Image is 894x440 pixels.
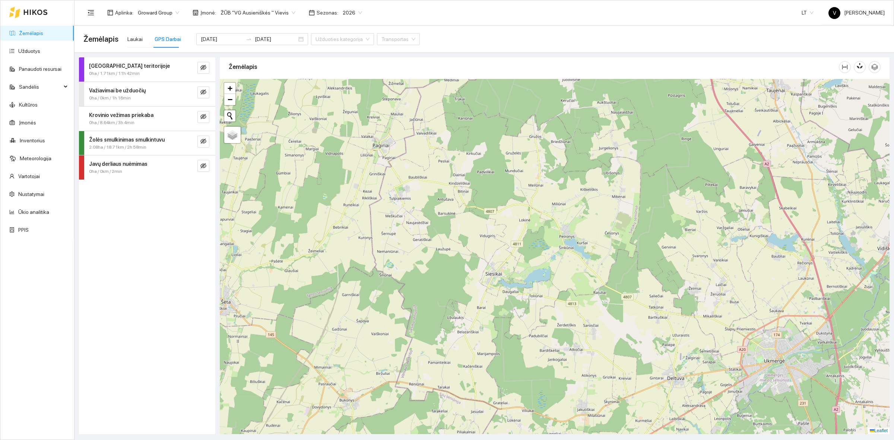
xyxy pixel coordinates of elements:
a: PPIS [18,227,29,233]
a: Ūkio analitika [18,209,49,215]
a: Meteorologija [20,155,51,161]
strong: Javų derliaus nuėmimas [89,161,148,167]
span: to [246,36,252,42]
button: eye-invisible [197,86,209,98]
span: 0ha / 0km / 1h 16min [89,95,131,102]
strong: [GEOGRAPHIC_DATA] teritorijoje [89,63,170,69]
a: Zoom out [224,94,235,105]
div: GPS Darbai [155,35,181,43]
button: eye-invisible [197,111,209,123]
span: column-width [839,64,850,70]
span: ŽŪB "VG Ausieniškės " Vievis [221,7,295,18]
div: Javų derliaus nuėmimas0ha / 0km / 2mineye-invisible [79,155,215,180]
a: Zoom in [224,83,235,94]
span: Įmonė : [200,9,216,17]
span: eye-invisible [200,163,206,170]
span: eye-invisible [200,114,206,121]
span: 0ha / 0km / 2min [89,168,122,175]
span: + [228,83,232,93]
span: V [833,7,836,19]
button: eye-invisible [197,136,209,148]
div: Krovinio vežimas priekaba0ha / 8.64km / 3h 4mineye-invisible [79,107,215,131]
span: Aplinka : [115,9,133,17]
button: eye-invisible [197,62,209,74]
span: LT [802,7,814,18]
a: Panaudoti resursai [19,66,61,72]
strong: Važiavimai be užduočių [89,88,146,94]
a: Nustatymai [18,191,44,197]
span: 2.08ha / 18.71km / 2h 58min [89,144,146,151]
span: swap-right [246,36,252,42]
span: shop [193,10,199,16]
div: Važiavimai be užduočių0ha / 0km / 1h 16mineye-invisible [79,82,215,106]
a: Užduotys [18,48,40,54]
span: 2026 [343,7,362,18]
div: Žolės smulkinimas smulkintuvu2.08ha / 18.71km / 2h 58mineye-invisible [79,131,215,155]
span: eye-invisible [200,89,206,96]
span: eye-invisible [200,138,206,145]
span: [PERSON_NAME] [828,10,885,16]
input: Pabaigos data [255,35,297,43]
span: Sandėlis [19,79,61,94]
span: Žemėlapis [83,33,118,45]
a: Žemėlapis [19,30,43,36]
input: Pradžios data [201,35,243,43]
span: 0ha / 1.71km / 11h 42min [89,70,140,77]
button: eye-invisible [197,160,209,172]
span: Groward Group [138,7,179,18]
span: − [228,95,232,104]
span: layout [107,10,113,16]
a: Leaflet [870,428,888,433]
strong: Žolės smulkinimas smulkintuvu [89,137,165,143]
span: Sezonas : [317,9,338,17]
a: Kultūros [19,102,38,108]
a: Vartotojai [18,173,40,179]
span: eye-invisible [200,64,206,72]
button: column-width [839,61,851,73]
button: Initiate a new search [224,110,235,121]
div: [GEOGRAPHIC_DATA] teritorijoje0ha / 1.71km / 11h 42mineye-invisible [79,57,215,82]
button: menu-fold [83,5,98,20]
div: Žemėlapis [229,56,839,77]
strong: Krovinio vežimas priekaba [89,112,153,118]
a: Layers [224,127,241,143]
span: 0ha / 8.64km / 3h 4min [89,119,134,126]
a: Įmonės [19,120,36,126]
div: Laukai [127,35,143,43]
span: menu-fold [88,9,94,16]
a: Inventorius [20,137,45,143]
span: calendar [309,10,315,16]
